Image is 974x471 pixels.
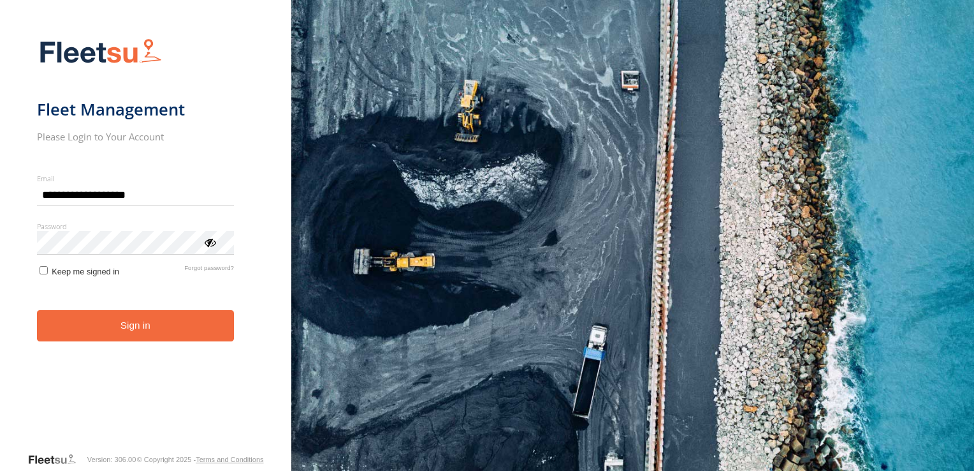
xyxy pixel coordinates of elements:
form: main [37,31,254,452]
label: Email [37,174,234,183]
div: Version: 306.00 [87,456,136,463]
h2: Please Login to Your Account [37,130,234,143]
a: Terms and Conditions [196,456,263,463]
div: © Copyright 2025 - [137,456,264,463]
img: Fleetsu [37,36,164,68]
a: Visit our Website [27,453,86,466]
div: ViewPassword [203,235,216,248]
h1: Fleet Management [37,99,234,120]
span: Keep me signed in [52,267,119,276]
button: Sign in [37,310,234,341]
input: Keep me signed in [40,266,48,274]
a: Forgot password? [184,264,234,276]
label: Password [37,221,234,231]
